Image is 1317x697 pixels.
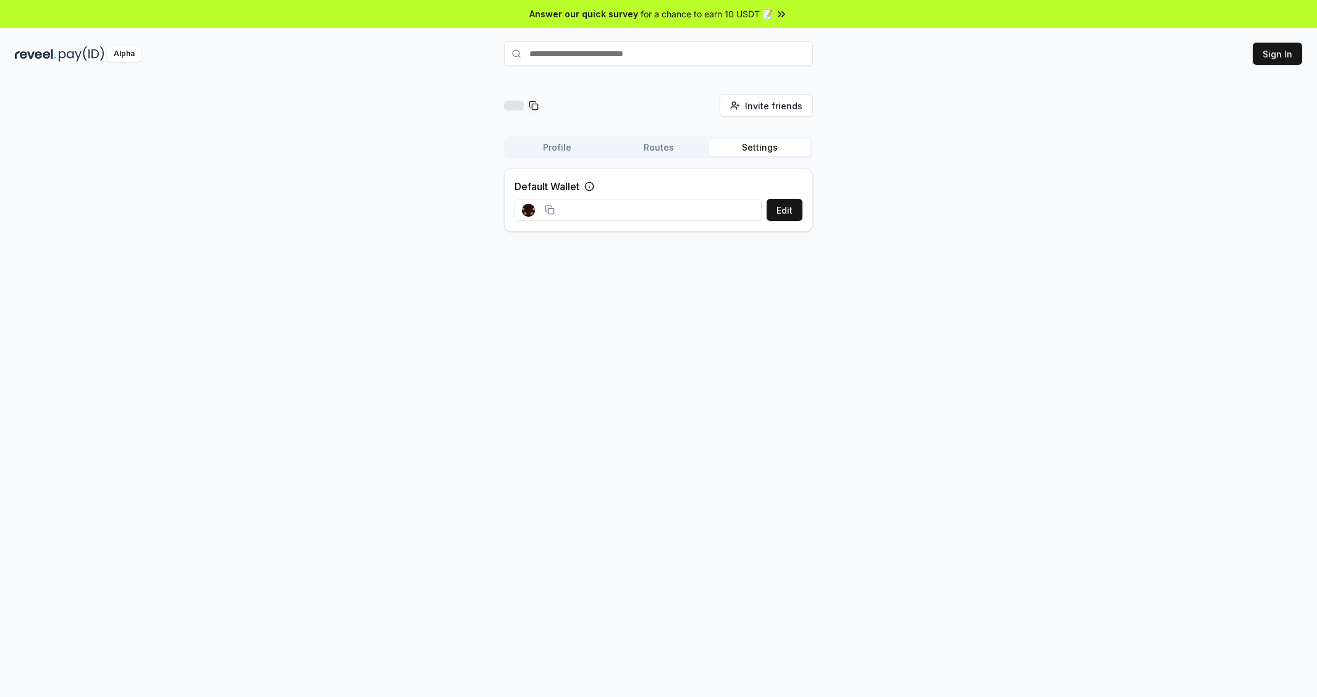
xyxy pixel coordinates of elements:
[709,139,810,156] button: Settings
[720,94,813,117] button: Invite friends
[529,7,638,20] span: Answer our quick survey
[59,46,104,62] img: pay_id
[15,46,56,62] img: reveel_dark
[767,199,802,221] button: Edit
[641,7,773,20] span: for a chance to earn 10 USDT 📝
[107,46,141,62] div: Alpha
[1253,43,1302,65] button: Sign In
[608,139,709,156] button: Routes
[507,139,608,156] button: Profile
[515,179,579,194] label: Default Wallet
[745,99,802,112] span: Invite friends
